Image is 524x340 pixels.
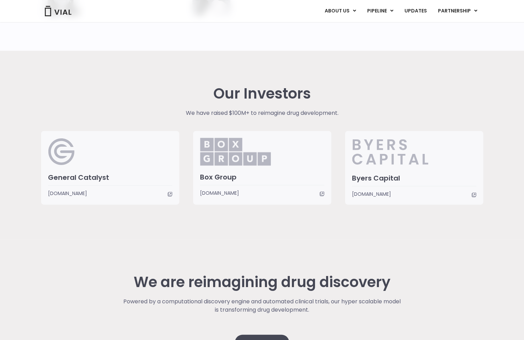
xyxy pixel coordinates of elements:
a: ABOUT USMenu Toggle [319,5,361,17]
span: [DOMAIN_NAME] [352,190,391,198]
a: [DOMAIN_NAME] [48,190,172,197]
a: PARTNERSHIPMenu Toggle [432,5,483,17]
h2: Our Investors [213,85,311,102]
img: Byers_Capital.svg [352,138,456,166]
h3: General Catalyst [48,173,172,182]
img: Vial Logo [44,6,72,16]
span: [DOMAIN_NAME] [200,189,239,197]
img: General Catalyst Logo [48,138,75,166]
a: UPDATES [399,5,432,17]
h2: We are reimagining drug discovery [122,274,402,291]
h3: Byers Capital [352,174,476,183]
a: [DOMAIN_NAME] [200,189,324,197]
p: Powered by a computational discovery engine and automated clinical trials, our hyper scalable mod... [122,297,402,314]
p: We have raised $100M+ to reimagine drug development. [142,109,382,117]
a: [DOMAIN_NAME] [352,190,476,198]
a: PIPELINEMenu Toggle [361,5,398,17]
h3: Box Group [200,173,324,182]
span: [DOMAIN_NAME] [48,190,87,197]
img: Box_Group.png [200,138,271,166]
